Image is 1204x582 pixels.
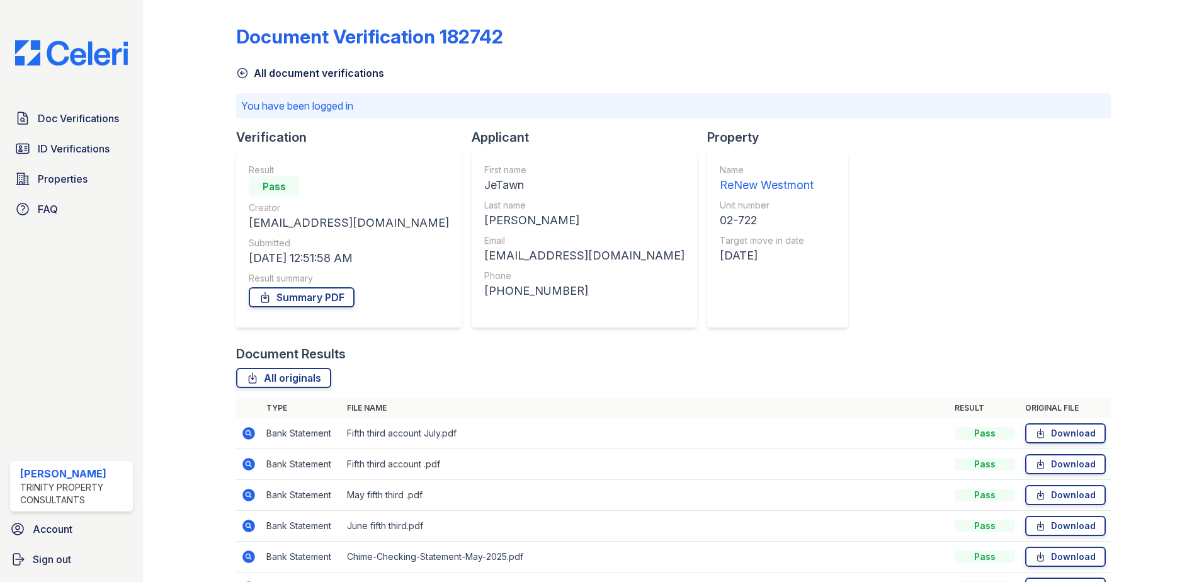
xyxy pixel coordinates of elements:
div: [PERSON_NAME] [20,466,128,481]
a: FAQ [10,197,133,222]
div: Pass [955,427,1015,440]
td: Bank Statement [261,511,342,542]
a: Download [1025,547,1106,567]
th: Original file [1020,398,1111,418]
td: Chime-Checking-Statement-May-2025.pdf [342,542,950,573]
div: Submitted [249,237,449,249]
a: Name ReNew Westmont [720,164,814,194]
div: Result summary [249,272,449,285]
div: Document Results [236,345,346,363]
a: Sign out [5,547,138,572]
div: 02-722 [720,212,814,229]
div: Verification [236,128,472,146]
a: Properties [10,166,133,191]
div: [EMAIL_ADDRESS][DOMAIN_NAME] [249,214,449,232]
div: Pass [955,458,1015,471]
a: Download [1025,423,1106,443]
div: ReNew Westmont [720,176,814,194]
a: Account [5,516,138,542]
a: Download [1025,454,1106,474]
div: Property [707,128,858,146]
div: Pass [955,520,1015,532]
div: [DATE] [720,247,814,265]
td: Bank Statement [261,480,342,511]
a: Download [1025,485,1106,505]
span: ID Verifications [38,141,110,156]
a: Doc Verifications [10,106,133,131]
td: June fifth third.pdf [342,511,950,542]
td: Bank Statement [261,449,342,480]
td: May fifth third .pdf [342,480,950,511]
div: Target move in date [720,234,814,247]
a: All document verifications [236,66,384,81]
span: Sign out [33,552,71,567]
div: Name [720,164,814,176]
div: Unit number [720,199,814,212]
td: Fifth third account .pdf [342,449,950,480]
div: Pass [955,489,1015,501]
td: Bank Statement [261,542,342,573]
div: Applicant [472,128,707,146]
div: [EMAIL_ADDRESS][DOMAIN_NAME] [484,247,684,265]
div: [PERSON_NAME] [484,212,684,229]
span: Doc Verifications [38,111,119,126]
div: Creator [249,202,449,214]
div: Result [249,164,449,176]
div: Pass [249,176,299,197]
div: [PHONE_NUMBER] [484,282,684,300]
a: Download [1025,516,1106,536]
img: CE_Logo_Blue-a8612792a0a2168367f1c8372b55b34899dd931a85d93a1a3d3e32e68fde9ad4.png [5,40,138,66]
div: Phone [484,270,684,282]
div: Last name [484,199,684,212]
a: Summary PDF [249,287,355,307]
p: You have been logged in [241,98,1106,113]
div: JeTawn [484,176,684,194]
th: File name [342,398,950,418]
th: Result [950,398,1020,418]
span: FAQ [38,202,58,217]
a: All originals [236,368,331,388]
div: Email [484,234,684,247]
div: First name [484,164,684,176]
span: Account [33,522,72,537]
div: Pass [955,551,1015,563]
div: [DATE] 12:51:58 AM [249,249,449,267]
th: Type [261,398,342,418]
div: Trinity Property Consultants [20,481,128,506]
span: Properties [38,171,88,186]
td: Bank Statement [261,418,342,449]
a: ID Verifications [10,136,133,161]
div: Document Verification 182742 [236,25,503,48]
td: Fifth third account July.pdf [342,418,950,449]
